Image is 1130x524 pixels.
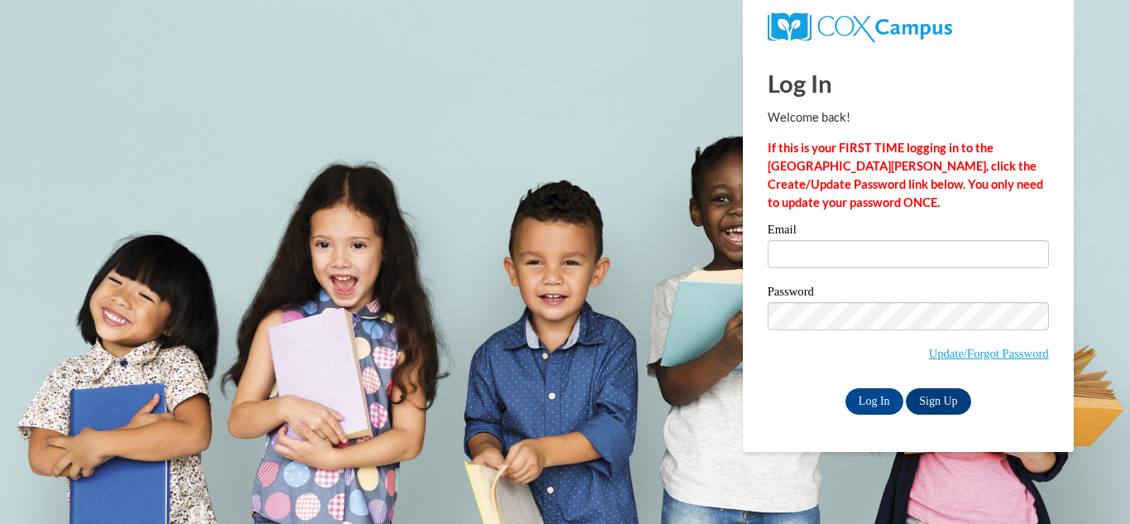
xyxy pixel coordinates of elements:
[768,224,1049,240] label: Email
[845,388,903,415] input: Log In
[768,286,1049,302] label: Password
[768,19,952,33] a: COX Campus
[768,66,1049,100] h1: Log In
[929,347,1049,360] a: Update/Forgot Password
[768,108,1049,127] p: Welcome back!
[906,388,970,415] a: Sign Up
[768,141,1043,209] strong: If this is your FIRST TIME logging in to the [GEOGRAPHIC_DATA][PERSON_NAME], click the Create/Upd...
[768,12,952,42] img: COX Campus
